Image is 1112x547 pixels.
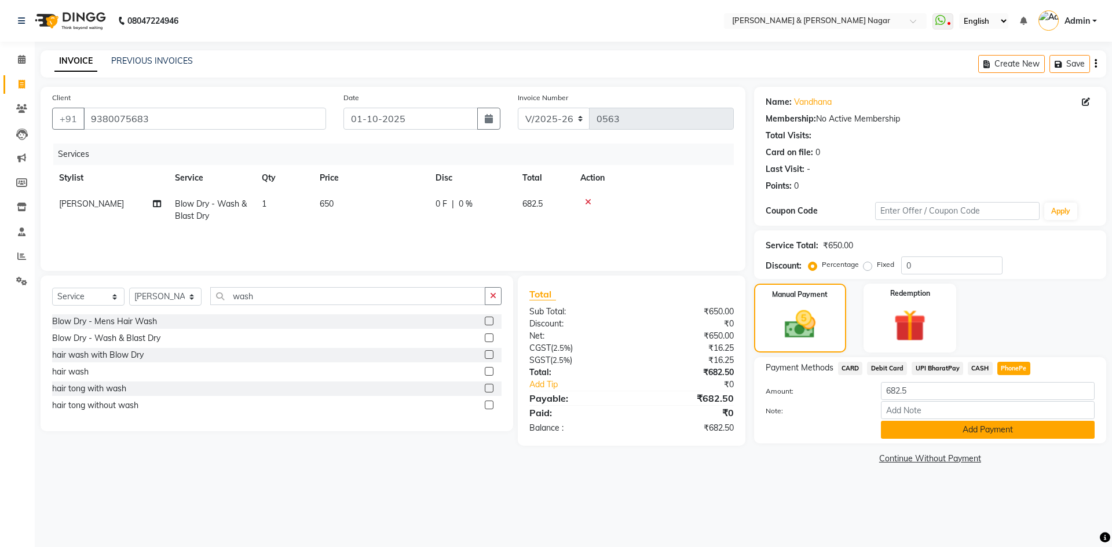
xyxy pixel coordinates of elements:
th: Price [313,165,429,191]
span: CARD [838,362,863,375]
span: UPI BharatPay [912,362,963,375]
label: Client [52,93,71,103]
span: 2.5% [553,355,570,365]
div: hair wash [52,366,89,378]
div: Sub Total: [521,306,631,318]
label: Amount: [757,386,872,397]
input: Amount [881,382,1095,400]
button: +91 [52,108,85,130]
input: Add Note [881,401,1095,419]
div: Net: [521,330,631,342]
button: Apply [1044,203,1077,220]
div: Coupon Code [766,205,875,217]
span: Total [529,288,556,300]
div: ₹682.50 [631,391,742,405]
button: Create New [978,55,1045,73]
div: Card on file: [766,146,813,159]
a: Add Tip [521,379,650,391]
div: ( ) [521,354,631,366]
div: ₹16.25 [631,354,742,366]
span: CGST [529,343,551,353]
div: Discount: [521,318,631,330]
th: Total [515,165,573,191]
div: - [807,163,810,175]
th: Qty [255,165,313,191]
span: [PERSON_NAME] [59,199,124,209]
span: 1 [262,199,266,209]
img: _cash.svg [775,307,825,342]
div: 0 [815,146,820,159]
div: No Active Membership [766,113,1095,125]
span: 2.5% [553,343,570,353]
span: PhonePe [997,362,1030,375]
label: Fixed [877,259,894,270]
th: Disc [429,165,515,191]
div: ₹682.50 [631,366,742,379]
div: hair tong with wash [52,383,126,395]
div: Blow Dry - Mens Hair Wash [52,315,157,328]
input: Enter Offer / Coupon Code [875,202,1040,220]
div: Services [53,144,742,165]
div: Name: [766,96,792,108]
label: Manual Payment [772,289,828,300]
label: Percentage [822,259,859,270]
span: 682.5 [522,199,543,209]
th: Stylist [52,165,168,191]
span: SGST [529,355,550,365]
div: hair tong without wash [52,399,138,412]
input: Search or Scan [210,287,485,305]
img: logo [30,5,109,37]
th: Service [168,165,255,191]
div: ₹650.00 [823,240,853,252]
a: Continue Without Payment [756,453,1104,465]
span: Payment Methods [766,362,833,374]
div: ₹650.00 [631,330,742,342]
div: Service Total: [766,240,818,252]
span: 0 % [459,198,473,210]
img: _gift.svg [884,306,936,346]
div: Balance : [521,422,631,434]
div: 0 [794,180,799,192]
label: Redemption [890,288,930,299]
span: CASH [968,362,993,375]
div: ₹650.00 [631,306,742,318]
div: Paid: [521,406,631,420]
img: Admin [1038,10,1059,31]
div: Blow Dry - Wash & Blast Dry [52,332,160,344]
span: | [452,198,454,210]
div: ₹16.25 [631,342,742,354]
span: Debit Card [867,362,907,375]
div: Total: [521,366,631,379]
div: hair wash with Blow Dry [52,349,144,361]
div: ₹0 [631,406,742,420]
div: Membership: [766,113,816,125]
div: Total Visits: [766,130,811,142]
div: ₹0 [631,318,742,330]
button: Add Payment [881,421,1095,439]
label: Date [343,93,359,103]
a: PREVIOUS INVOICES [111,56,193,66]
label: Invoice Number [518,93,568,103]
div: ₹0 [650,379,742,391]
input: Search by Name/Mobile/Email/Code [83,108,326,130]
div: Points: [766,180,792,192]
span: Blow Dry - Wash & Blast Dry [175,199,247,221]
div: ₹682.50 [631,422,742,434]
button: Save [1049,55,1090,73]
th: Action [573,165,734,191]
span: Admin [1065,15,1090,27]
div: Last Visit: [766,163,804,175]
div: Payable: [521,391,631,405]
b: 08047224946 [127,5,178,37]
a: Vandhana [794,96,832,108]
a: INVOICE [54,51,97,72]
label: Note: [757,406,872,416]
div: Discount: [766,260,802,272]
span: 650 [320,199,334,209]
span: 0 F [436,198,447,210]
div: ( ) [521,342,631,354]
